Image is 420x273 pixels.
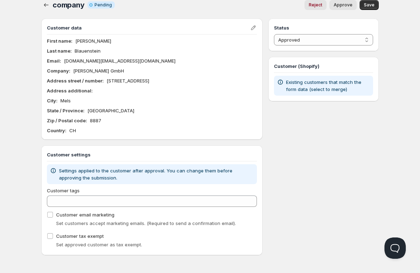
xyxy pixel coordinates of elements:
h3: Customer (Shopify) [274,63,373,70]
b: First name : [47,38,72,44]
b: Address street / number : [47,78,104,84]
span: Customer tags [47,188,80,193]
p: Settings applied to the customer after approval. You can change them before approving the submiss... [59,167,254,181]
h3: Status [274,24,373,31]
b: Address additional : [47,88,93,93]
span: Approve [334,2,352,8]
p: 8887 [90,117,101,124]
p: CH [69,127,76,134]
h3: Customer data [47,24,250,31]
span: company [53,1,85,9]
p: Mels [60,97,71,104]
button: Edit [248,23,258,33]
b: Company : [47,68,70,74]
p: [PERSON_NAME] GmbH [73,67,124,74]
b: State / Province : [47,108,85,113]
span: Pending [95,2,112,8]
span: Reject [309,2,322,8]
b: Last name : [47,48,72,54]
h3: Customer settings [47,151,257,158]
b: Zip / Postal code : [47,118,87,123]
p: [DOMAIN_NAME][EMAIL_ADDRESS][DOMAIN_NAME] [64,57,176,64]
b: Country : [47,128,66,133]
b: City : [47,98,58,103]
iframe: Help Scout Beacon - Open [384,237,406,259]
span: Customer tax exempt [56,233,104,239]
p: [GEOGRAPHIC_DATA] [87,107,134,114]
p: Existing customers that match the form data (select to merge) [286,79,370,93]
p: [STREET_ADDRESS] [107,77,149,84]
p: [PERSON_NAME] [75,37,111,44]
span: Customer email marketing [56,212,114,218]
span: Save [364,2,375,8]
b: Email : [47,58,61,64]
span: Set approved customer as tax exempt. [56,242,142,247]
span: Set customers accept marketing emails. (Required to send a confirmation email). [56,220,236,226]
p: Blauenstein [75,47,101,54]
